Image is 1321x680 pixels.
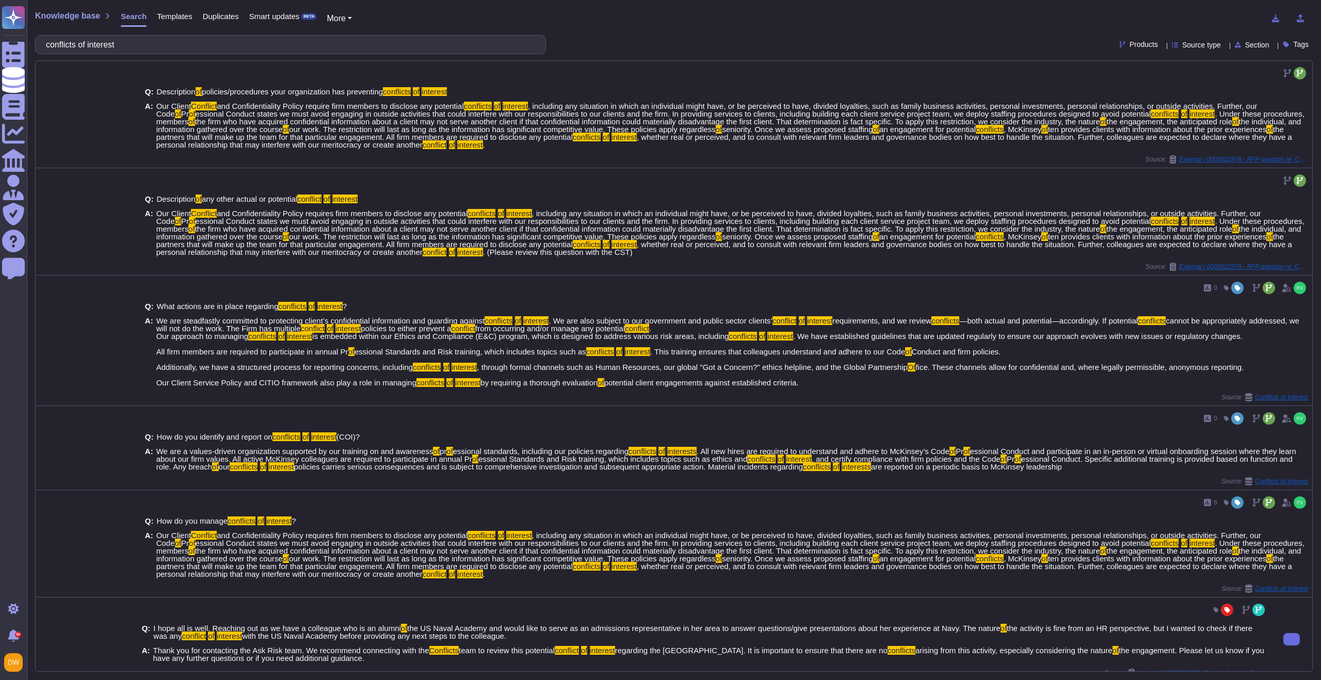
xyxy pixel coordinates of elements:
span: the partners that will make up the team for that particular engagement. All firm members are requ... [156,554,1284,571]
mark: of [1113,646,1119,655]
span: the engagement. Please let us know if you have any further questions or if you need additional gu... [153,646,1264,662]
span: pr [440,447,446,456]
span: Source: [1146,155,1308,164]
mark: conflict [182,632,206,640]
span: . Our approach to managing [156,324,653,341]
mark: conflict [423,570,447,578]
mark: of [603,240,609,249]
mark: of [716,232,722,241]
span: team to review this potential [459,646,555,655]
mark: of [208,632,215,640]
mark: conflicts [1138,316,1166,325]
mark: conflicts [573,562,601,571]
mark: Conflict [191,102,217,110]
span: is embedded within our Ethics and Compliance (E&C) program, which is designed to address various ... [312,332,729,341]
mark: interest [287,332,312,341]
mark: interest [1189,109,1215,118]
span: Internal / 0000021537 - Outside Activity- Quick Review Needed [1138,670,1267,676]
span: , McKinsey [1004,554,1041,563]
mark: interest [590,646,615,655]
span: ten provides clients with information about the prior experiences [1048,554,1267,563]
mark: Conflict [191,209,217,218]
span: External / 0000022978 - RFP question re: Conflict of Interest, Due [DATE] 6p ET [1179,156,1308,163]
button: user [2,651,30,674]
mark: conflict [423,248,447,256]
mark: of [188,117,195,126]
mark: of [603,562,609,571]
span: Source type [1182,41,1221,48]
mark: of [759,332,766,341]
mark: interest [457,140,482,149]
span: Conflicts of Interest [1255,478,1308,484]
mark: conflicts [976,232,1004,241]
span: essional Conduct states we must avoid engaging in outside activities that could interfere with ou... [196,539,1151,547]
span: , including any situation in which an individual might have, or be perceived to have, divided loy... [156,531,1261,547]
span: an engagement for potential [879,554,976,563]
span: . All new hires are required to understand and adhere to McKinsey’s Code [697,447,949,456]
span: Pr [181,217,189,225]
mark: conflicts [468,209,495,218]
span: Our Client [156,102,191,110]
span: Source: [1221,585,1308,593]
span: (COI)? [336,432,360,441]
mark: interest [317,302,343,311]
b: Q: [145,302,154,310]
mark: of [446,447,453,456]
span: an engagement for potential [879,125,976,134]
span: the firm who have acquired confidential information about a client may not serve another client i... [195,117,1100,126]
mark: conflicts [230,462,257,471]
mark: interest [457,570,482,578]
span: seniority. Once we assess proposed staffing [722,125,873,134]
span: Tags [1293,41,1309,48]
mark: of [1266,125,1273,134]
mark: of [1181,539,1188,547]
b: A: [145,102,153,149]
mark: of [189,539,196,547]
span: the individual, and information gathered over the course [156,117,1301,134]
span: and Confidentiality Policy requires firm members to disclose any potential [217,531,468,540]
span: Conflicts of Interest [1255,394,1308,400]
span: . (Please review this question with the CST) [483,248,633,256]
mark: of [1041,554,1048,563]
span: , McKinsey [1004,125,1041,134]
mark: of [498,531,505,540]
b: A: [145,447,153,471]
mark: conflicts [729,332,756,341]
span: policies to either prevent a [361,324,451,333]
mark: of [188,546,195,555]
span: —both actual and potential—accordingly. If potential [959,316,1138,325]
mark: conflicts [976,554,1004,563]
mark: of [1014,455,1021,463]
mark: interest [506,531,531,540]
mark: interest [503,102,528,110]
img: user [4,653,23,672]
span: policies/procedures your organization has preventing [202,87,383,96]
span: Search [121,12,147,20]
mark: of [433,447,440,456]
b: A: [142,646,150,662]
mark: interests [842,462,871,471]
button: More [327,12,352,25]
mark: of [196,195,202,203]
mark: interest [767,332,793,341]
mark: of [1266,554,1273,563]
span: Products [1130,41,1158,48]
mark: of [498,209,505,218]
mark: interests [667,447,697,456]
span: the firm who have acquired confidential information about a client may not serve another client i... [195,546,1100,555]
span: Source: [1221,477,1308,485]
span: More [327,14,345,23]
mark: interest [422,87,447,96]
mark: of [283,232,289,241]
span: Pr [1007,455,1014,463]
mark: of [283,125,289,134]
mark: of [401,624,408,633]
span: potential client engagements against established criteria. [604,378,799,387]
span: our work. The restriction will last as long as the information has significant competitive value.... [289,125,716,134]
span: the firm who have acquired confidential information about a client may not serve another client i... [195,224,1100,233]
span: Duplicates [203,12,239,20]
mark: of [494,102,501,110]
mark: conflicts [888,646,915,655]
span: ten provides clients with information about the prior experiences [1048,232,1267,241]
mark: of [446,378,453,387]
